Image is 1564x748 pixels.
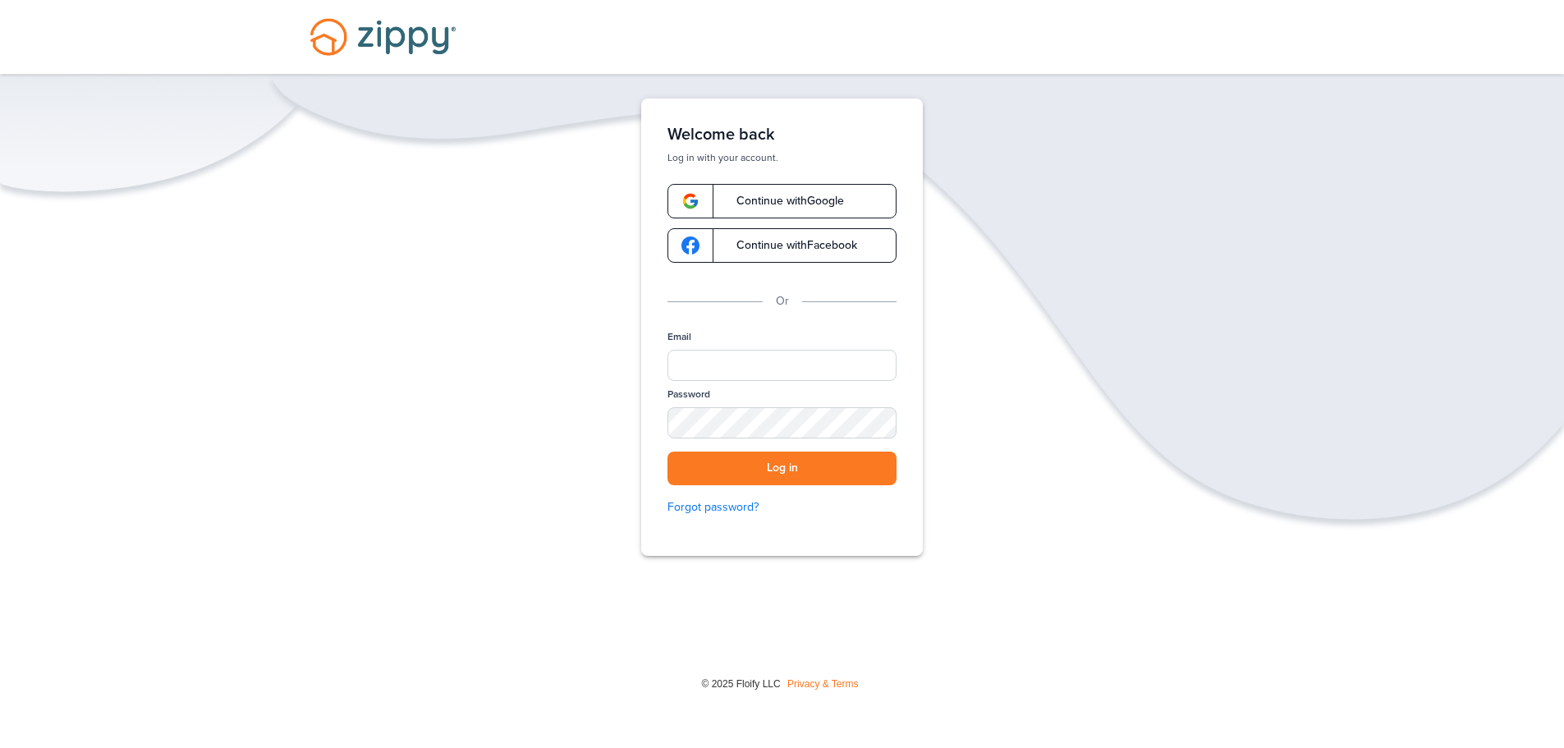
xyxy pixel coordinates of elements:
[701,678,780,690] span: © 2025 Floify LLC
[720,195,844,207] span: Continue with Google
[667,330,691,344] label: Email
[667,388,710,402] label: Password
[667,151,897,164] p: Log in with your account.
[787,678,858,690] a: Privacy & Terms
[720,240,857,251] span: Continue with Facebook
[681,236,699,255] img: google-logo
[667,125,897,145] h1: Welcome back
[776,292,789,310] p: Or
[667,498,897,516] a: Forgot password?
[667,407,897,438] input: Password
[681,192,699,210] img: google-logo
[667,228,897,263] a: google-logoContinue withFacebook
[667,350,897,381] input: Email
[667,452,897,485] button: Log in
[667,184,897,218] a: google-logoContinue withGoogle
